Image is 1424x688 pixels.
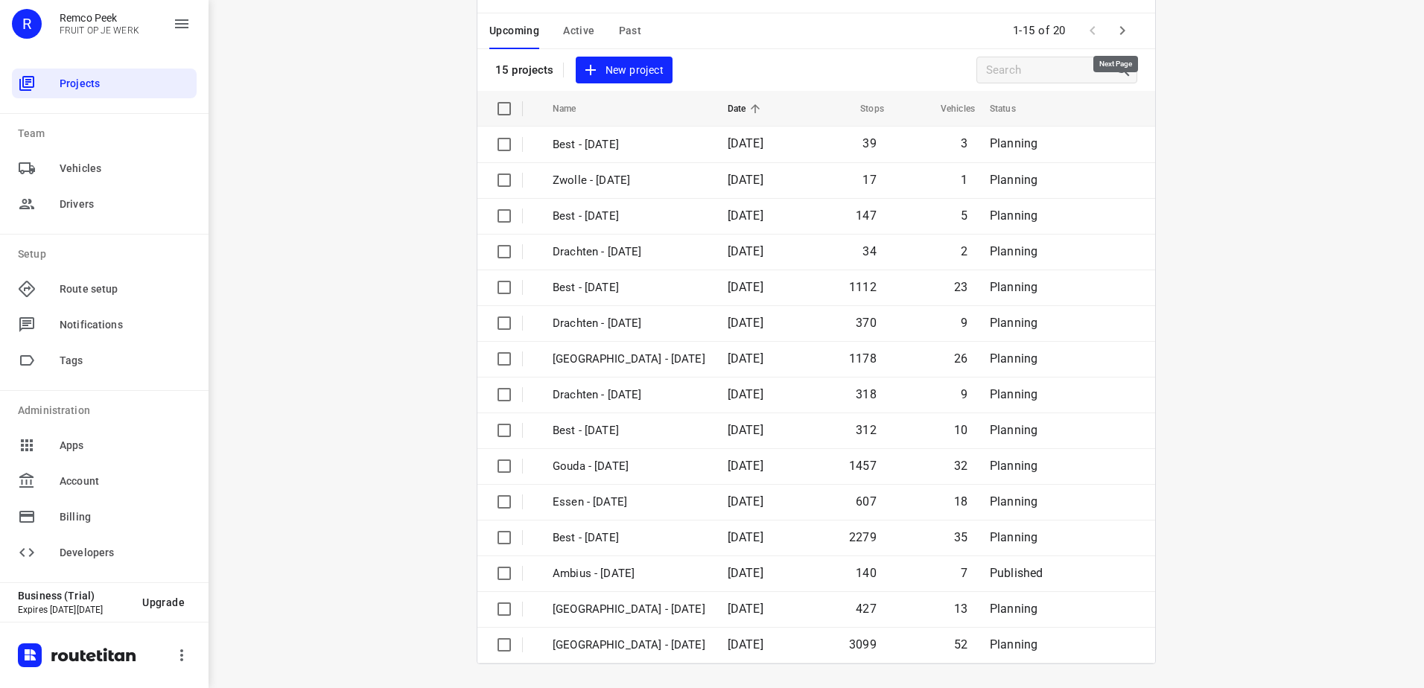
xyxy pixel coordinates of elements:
[728,530,763,544] span: [DATE]
[553,494,705,511] p: Essen - [DATE]
[728,208,763,223] span: [DATE]
[849,351,877,366] span: 1178
[990,173,1037,187] span: Planning
[12,466,197,496] div: Account
[990,423,1037,437] span: Planning
[856,316,877,330] span: 370
[553,565,705,582] p: Ambius - [DATE]
[553,422,705,439] p: Best - [DATE]
[553,637,705,654] p: Zwolle - Monday
[12,502,197,532] div: Billing
[60,353,191,369] span: Tags
[12,538,197,567] div: Developers
[849,280,877,294] span: 1112
[856,208,877,223] span: 147
[728,423,763,437] span: [DATE]
[12,153,197,183] div: Vehicles
[862,173,876,187] span: 17
[728,173,763,187] span: [DATE]
[553,351,705,368] p: [GEOGRAPHIC_DATA] - [DATE]
[60,509,191,525] span: Billing
[60,281,191,297] span: Route setup
[12,189,197,219] div: Drivers
[990,136,1037,150] span: Planning
[553,458,705,475] p: Gouda - [DATE]
[728,459,763,473] span: [DATE]
[728,316,763,330] span: [DATE]
[990,316,1037,330] span: Planning
[60,474,191,489] span: Account
[728,494,763,509] span: [DATE]
[862,136,876,150] span: 39
[60,161,191,176] span: Vehicles
[728,280,763,294] span: [DATE]
[18,403,197,418] p: Administration
[862,244,876,258] span: 34
[990,566,1043,580] span: Published
[990,280,1037,294] span: Planning
[961,566,967,580] span: 7
[954,637,967,652] span: 52
[961,173,967,187] span: 1
[856,566,877,580] span: 140
[553,386,705,404] p: Drachten - [DATE]
[18,246,197,262] p: Setup
[954,459,967,473] span: 32
[954,351,967,366] span: 26
[60,197,191,212] span: Drivers
[856,423,877,437] span: 312
[12,310,197,340] div: Notifications
[728,244,763,258] span: [DATE]
[990,387,1037,401] span: Planning
[12,274,197,304] div: Route setup
[12,69,197,98] div: Projects
[990,244,1037,258] span: Planning
[990,208,1037,223] span: Planning
[563,22,594,40] span: Active
[961,316,967,330] span: 9
[553,172,705,189] p: Zwolle - [DATE]
[728,602,763,616] span: [DATE]
[142,596,185,608] span: Upgrade
[728,351,763,366] span: [DATE]
[553,208,705,225] p: Best - [DATE]
[553,100,596,118] span: Name
[130,589,197,616] button: Upgrade
[841,100,884,118] span: Stops
[18,590,130,602] p: Business (Trial)
[728,566,763,580] span: [DATE]
[60,438,191,453] span: Apps
[849,459,877,473] span: 1457
[60,12,139,24] p: Remco Peek
[856,494,877,509] span: 607
[961,208,967,223] span: 5
[990,602,1037,616] span: Planning
[553,601,705,618] p: [GEOGRAPHIC_DATA] - [DATE]
[60,545,191,561] span: Developers
[553,279,705,296] p: Best - [DATE]
[954,494,967,509] span: 18
[961,244,967,258] span: 2
[1007,15,1072,47] span: 1-15 of 20
[961,387,967,401] span: 9
[990,530,1037,544] span: Planning
[954,602,967,616] span: 13
[489,22,539,40] span: Upcoming
[961,136,967,150] span: 3
[954,280,967,294] span: 23
[921,100,975,118] span: Vehicles
[12,9,42,39] div: R
[18,126,197,141] p: Team
[553,315,705,332] p: Drachten - [DATE]
[728,136,763,150] span: [DATE]
[728,100,766,118] span: Date
[12,345,197,375] div: Tags
[856,602,877,616] span: 427
[553,243,705,261] p: Drachten - [DATE]
[954,423,967,437] span: 10
[990,459,1037,473] span: Planning
[990,637,1037,652] span: Planning
[60,25,139,36] p: FRUIT OP JE WERK
[60,317,191,333] span: Notifications
[585,61,664,80] span: New project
